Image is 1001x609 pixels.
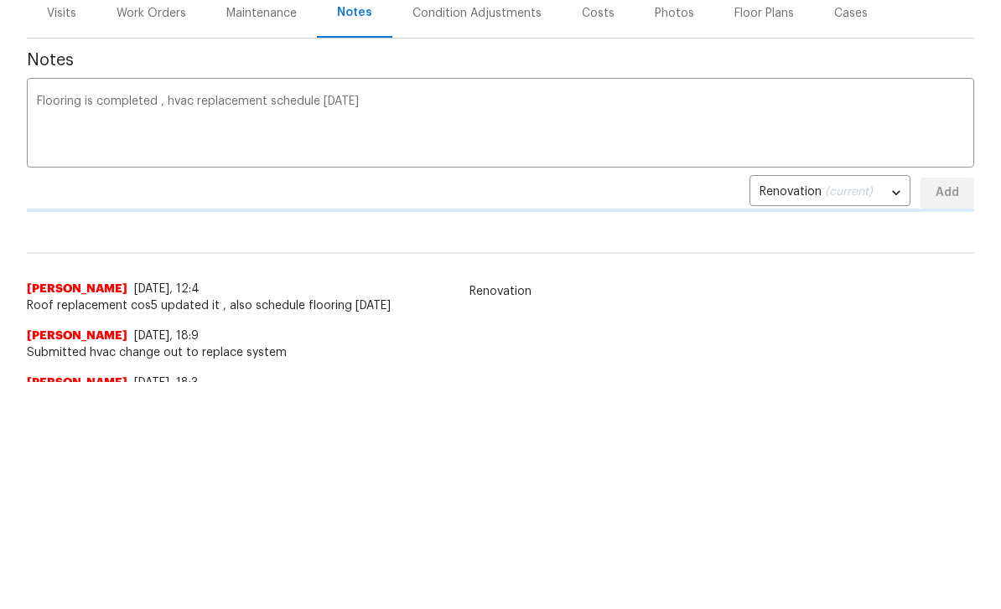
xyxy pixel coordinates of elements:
span: [PERSON_NAME] [27,328,127,344]
span: [DATE], 18:3 [134,377,198,389]
span: [DATE], 18:9 [134,330,199,342]
div: Floor Plans [734,5,794,22]
div: Notes [337,4,372,21]
div: Renovation (current) [749,173,910,214]
span: Roof replacement cos5 updated it , also schedule flooring [DATE] [27,297,974,314]
span: [DATE], 12:4 [134,283,200,295]
span: (current) [825,186,873,198]
div: Costs [582,5,615,22]
span: [PERSON_NAME] [27,374,127,391]
textarea: Flooring is completed , hvac replacement schedule [DATE] [37,95,964,154]
span: [PERSON_NAME] [27,281,127,297]
div: Photos [655,5,694,22]
span: Renovation [459,283,542,300]
div: Work Orders [117,5,186,22]
div: Cases [834,5,868,22]
span: Submitted hvac change out to replace system [27,344,974,361]
span: Notes [27,52,974,69]
div: Maintenance [226,5,297,22]
div: Condition Adjustments [412,5,542,22]
div: Visits [47,5,76,22]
